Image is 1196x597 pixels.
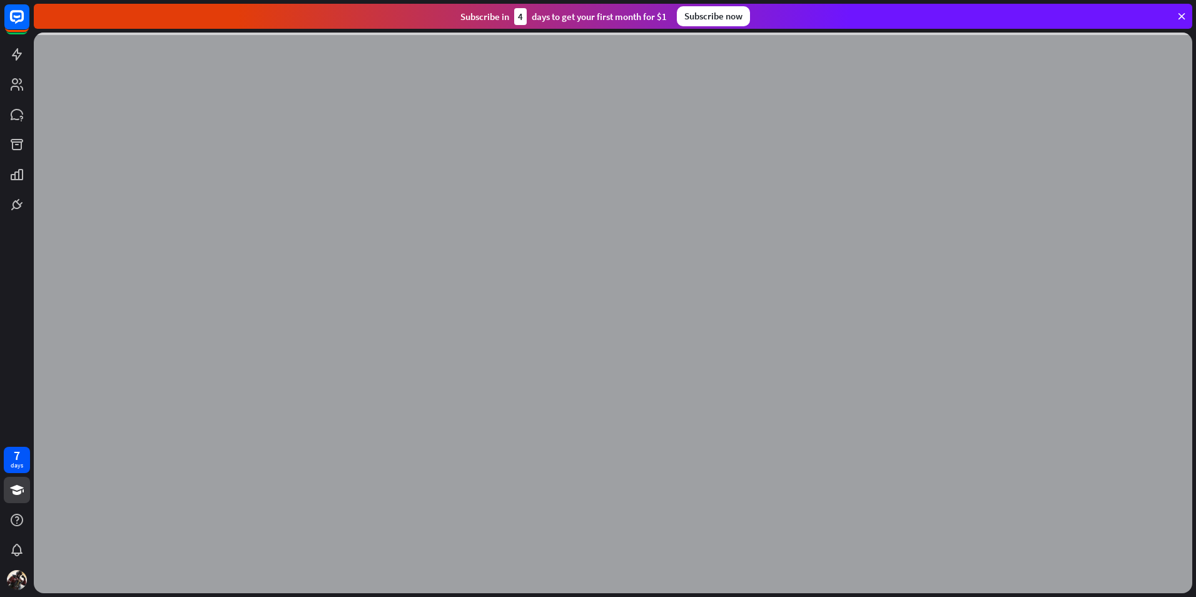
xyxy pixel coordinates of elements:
[677,6,750,26] div: Subscribe now
[460,8,667,25] div: Subscribe in days to get your first month for $1
[11,461,23,470] div: days
[14,450,20,461] div: 7
[514,8,527,25] div: 4
[4,447,30,473] a: 7 days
